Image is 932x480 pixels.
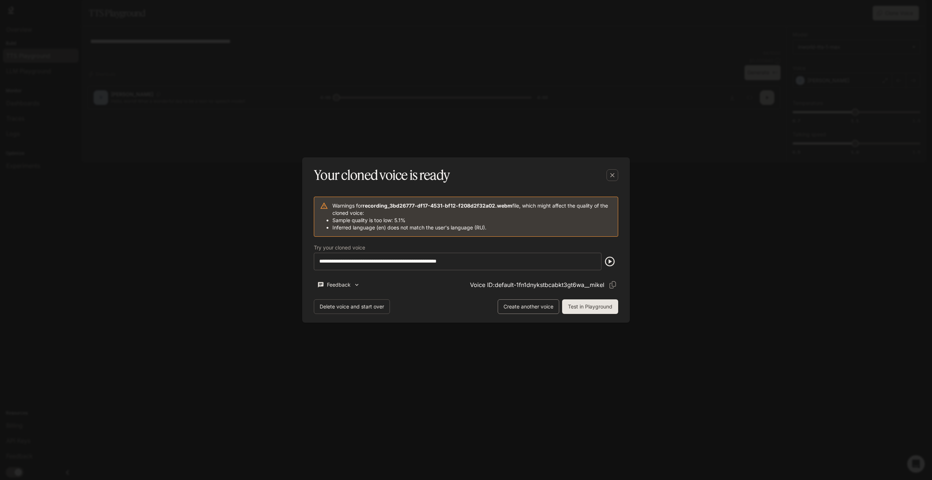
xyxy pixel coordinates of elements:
[332,199,612,234] div: Warnings for file, which might affect the quality of the cloned voice:
[498,299,559,314] button: Create another voice
[314,299,390,314] button: Delete voice and start over
[363,202,512,209] b: recording_3bd26777-df17-4531-bf12-f208d2f32a02.webm
[314,279,363,291] button: Feedback
[314,245,365,250] p: Try your cloned voice
[332,224,612,231] li: Inferred language (en) does not match the user's language (RU).
[470,280,604,289] p: Voice ID: default-1fn1dnykstbcabkt3gt6wa__mikel
[607,279,618,290] button: Copy Voice ID
[562,299,618,314] button: Test in Playground
[332,217,612,224] li: Sample quality is too low: 5.1%
[314,166,450,184] h5: Your cloned voice is ready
